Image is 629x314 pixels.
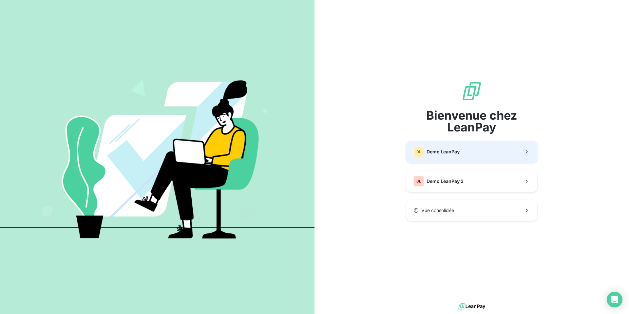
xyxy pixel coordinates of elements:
button: Vue consolidée [406,200,537,221]
button: DLDemo LeanPay [406,141,537,163]
span: Bienvenue chez LeanPay [406,109,537,133]
div: DL [413,176,424,186]
button: DLDemo LeanPay 2 [406,170,537,192]
img: logo [458,302,485,311]
span: Demo LeanPay 2 [427,178,464,185]
span: Demo LeanPay [427,148,460,155]
div: DL [413,147,424,157]
div: Open Intercom Messenger [607,292,622,307]
span: Vue consolidée [421,207,454,214]
img: logo sigle [461,81,482,102]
